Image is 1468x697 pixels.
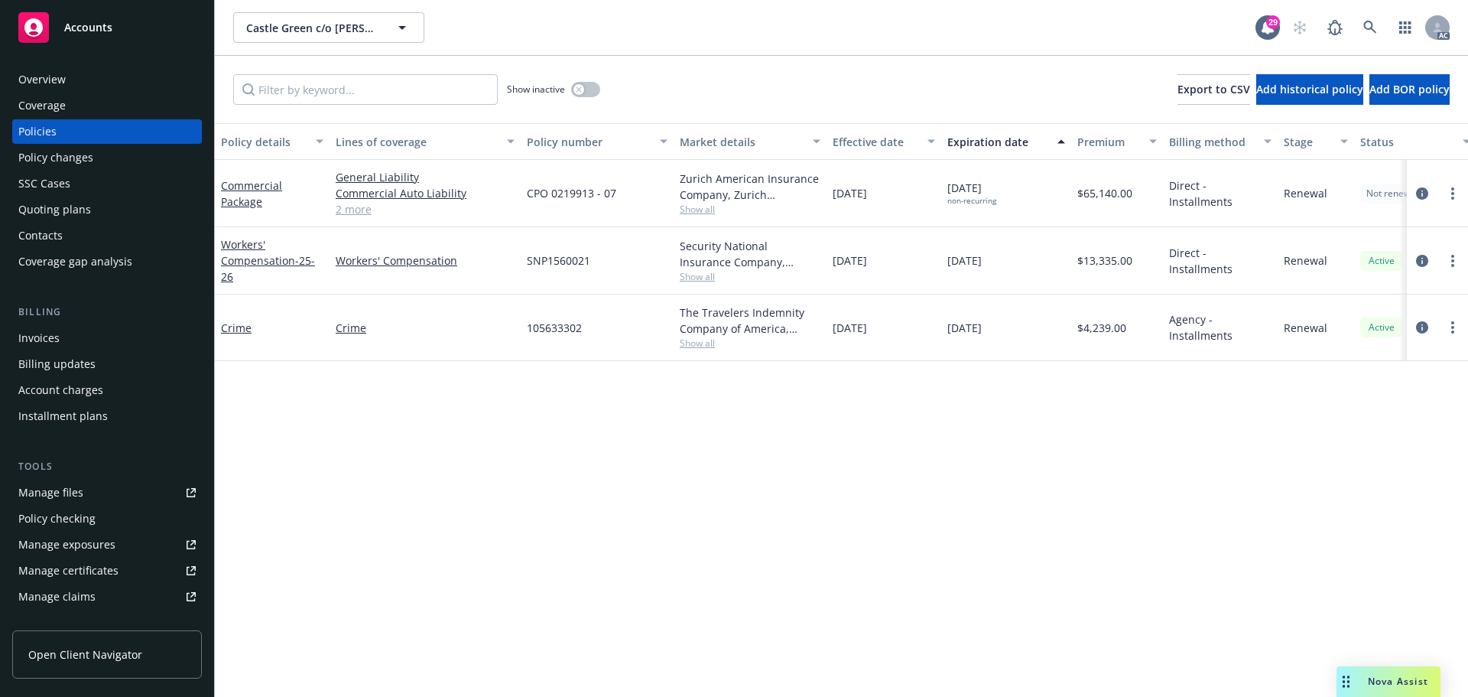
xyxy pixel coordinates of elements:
[1336,666,1356,697] div: Drag to move
[521,123,674,160] button: Policy number
[1369,74,1450,105] button: Add BOR policy
[12,404,202,428] a: Installment plans
[1177,74,1250,105] button: Export to CSV
[336,185,515,201] a: Commercial Auto Liability
[680,134,804,150] div: Market details
[18,171,70,196] div: SSC Cases
[1256,74,1363,105] button: Add historical policy
[18,67,66,92] div: Overview
[1163,123,1278,160] button: Billing method
[1366,321,1397,334] span: Active
[12,145,202,170] a: Policy changes
[12,305,202,320] div: Billing
[674,123,827,160] button: Market details
[1266,15,1280,29] div: 29
[336,169,515,185] a: General Liability
[12,67,202,92] a: Overview
[12,352,202,376] a: Billing updates
[215,123,330,160] button: Policy details
[1077,134,1140,150] div: Premium
[12,459,202,474] div: Tools
[221,134,307,150] div: Policy details
[833,134,918,150] div: Effective date
[18,533,115,557] div: Manage exposures
[18,249,132,274] div: Coverage gap analysis
[64,21,112,34] span: Accounts
[12,197,202,222] a: Quoting plans
[12,585,202,609] a: Manage claims
[233,12,424,43] button: Castle Green c/o [PERSON_NAME] Property Management
[527,185,616,201] span: CPO 0219913 - 07
[18,559,119,583] div: Manage certificates
[1071,123,1163,160] button: Premium
[1169,311,1272,344] span: Agency - Installments
[18,378,103,402] div: Account charges
[827,123,941,160] button: Effective date
[336,320,515,336] a: Crime
[833,320,867,336] span: [DATE]
[1284,134,1331,150] div: Stage
[12,533,202,557] a: Manage exposures
[18,93,66,118] div: Coverage
[1284,320,1327,336] span: Renewal
[246,20,378,36] span: Castle Green c/o [PERSON_NAME] Property Management
[12,171,202,196] a: SSC Cases
[18,197,91,222] div: Quoting plans
[507,83,565,96] span: Show inactive
[12,119,202,144] a: Policies
[12,559,202,583] a: Manage certificates
[833,252,867,269] span: [DATE]
[12,223,202,248] a: Contacts
[1284,185,1327,201] span: Renewal
[221,237,315,284] a: Workers' Compensation
[1355,12,1385,43] a: Search
[1169,245,1272,277] span: Direct - Installments
[330,123,521,160] button: Lines of coverage
[1077,320,1126,336] span: $4,239.00
[947,252,982,269] span: [DATE]
[12,326,202,350] a: Invoices
[680,238,820,270] div: Security National Insurance Company, AmTrust Financial Services
[18,352,96,376] div: Billing updates
[1360,134,1453,150] div: Status
[18,611,90,635] div: Manage BORs
[1256,82,1363,96] span: Add historical policy
[336,201,515,217] a: 2 more
[1444,318,1462,337] a: more
[12,480,202,505] a: Manage files
[28,647,142,663] span: Open Client Navigator
[680,305,820,337] div: The Travelers Indemnity Company of America, Travelers Insurance, [PERSON_NAME] Insurance
[1369,82,1450,96] span: Add BOR policy
[1366,187,1424,200] span: Not renewing
[1284,252,1327,269] span: Renewal
[1077,185,1132,201] span: $65,140.00
[18,145,93,170] div: Policy changes
[221,178,282,209] a: Commercial Package
[947,180,996,206] span: [DATE]
[680,270,820,283] span: Show all
[1077,252,1132,269] span: $13,335.00
[1368,675,1428,688] span: Nova Assist
[1336,666,1440,697] button: Nova Assist
[1413,252,1431,270] a: circleInformation
[12,6,202,49] a: Accounts
[1444,184,1462,203] a: more
[1284,12,1315,43] a: Start snowing
[1444,252,1462,270] a: more
[527,320,582,336] span: 105633302
[947,320,982,336] span: [DATE]
[18,506,96,531] div: Policy checking
[12,611,202,635] a: Manage BORs
[336,252,515,269] a: Workers' Compensation
[947,134,1048,150] div: Expiration date
[527,252,590,269] span: SNP1560021
[1413,184,1431,203] a: circleInformation
[221,321,252,335] a: Crime
[18,480,83,505] div: Manage files
[680,171,820,203] div: Zurich American Insurance Company, Zurich Insurance Group, MDP Programs
[1320,12,1350,43] a: Report a Bug
[233,74,498,105] input: Filter by keyword...
[336,134,498,150] div: Lines of coverage
[1366,254,1397,268] span: Active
